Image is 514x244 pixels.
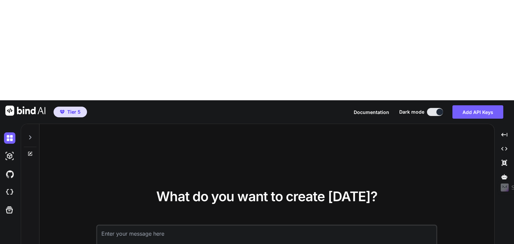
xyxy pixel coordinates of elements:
img: githubDark [4,168,15,180]
img: darkChat [4,132,15,144]
span: Documentation [354,109,389,115]
button: Add API Keys [452,105,503,119]
span: What do you want to create [DATE]? [156,188,377,205]
button: premiumTier 5 [54,107,87,117]
span: Tier 5 [67,109,81,115]
button: Documentation [354,109,389,116]
span: Dark mode [399,109,424,115]
img: darkAi-studio [4,150,15,162]
img: Bind AI [5,106,46,116]
img: premium [60,110,65,114]
img: cloudideIcon [4,187,15,198]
